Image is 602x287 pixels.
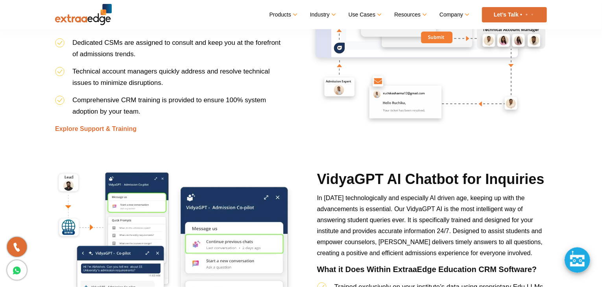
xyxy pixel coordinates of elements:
[310,9,335,20] a: Industry
[317,195,543,256] span: In [DATE] technologically and especially AI driven age, keeping up with the advancements is essen...
[72,39,281,58] span: Dedicated CSMs are assigned to consult and keep you at the forefront of admissions trends.
[482,7,547,22] a: Let’s Talk
[317,265,547,281] h4: What it Does Within ExtraaEdge Education CRM Software?
[439,9,468,20] a: Company
[55,125,137,132] a: Explore Support & Training
[317,170,547,193] h2: VidyaGPT AI Chatbot for Inquiries
[270,9,296,20] a: Products
[394,9,426,20] a: Resources
[565,247,590,273] div: Chat
[72,68,270,86] span: Technical account managers quickly address and resolve technical issues to minimize disruptions.
[349,9,380,20] a: Use Cases
[72,96,266,115] span: Comprehensive CRM training is provided to ensure 100% system adoption by your team.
